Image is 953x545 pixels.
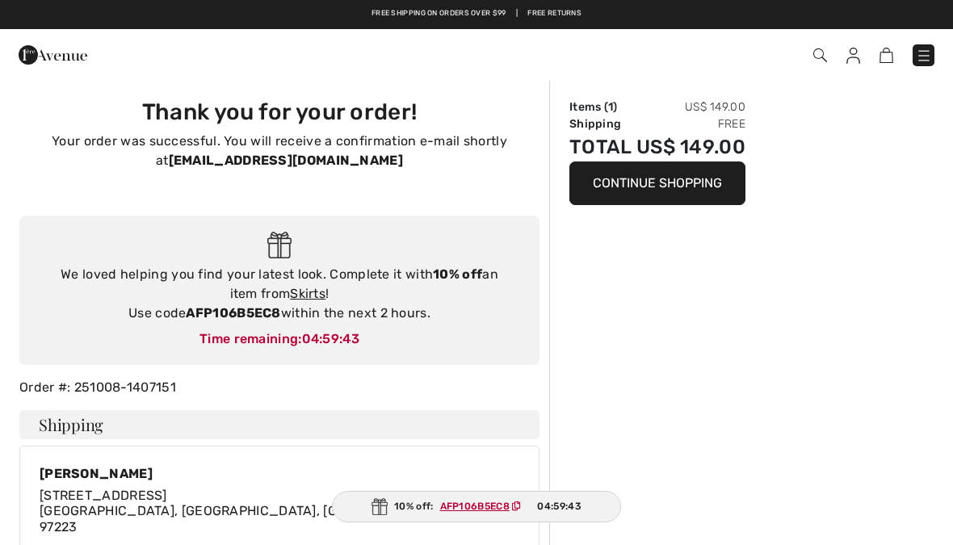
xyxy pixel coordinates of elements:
td: Shipping [569,115,634,132]
h3: Thank you for your order! [29,99,530,125]
p: Your order was successful. You will receive a confirmation e-mail shortly at [29,132,530,170]
span: | [516,8,518,19]
div: 10% off: [332,491,621,522]
span: 1 [608,100,613,114]
a: Free shipping on orders over $99 [372,8,506,19]
td: US$ 149.00 [634,99,746,115]
img: My Info [846,48,860,64]
strong: 10% off [433,266,482,282]
img: Menu [916,48,932,64]
div: We loved helping you find your latest look. Complete it with an item from ! Use code within the n... [36,265,523,323]
div: Time remaining: [36,329,523,349]
button: Continue Shopping [569,161,745,205]
img: Shopping Bag [880,48,893,63]
div: Order #: 251008-1407151 [10,378,549,397]
td: Free [634,115,746,132]
img: Gift.svg [372,498,388,515]
img: Gift.svg [267,232,292,258]
td: Items ( ) [569,99,634,115]
strong: AFP106B5EC8 [186,305,280,321]
span: [STREET_ADDRESS] [GEOGRAPHIC_DATA], [GEOGRAPHIC_DATA], [GEOGRAPHIC_DATA] 97223 [40,488,459,534]
span: 04:59:43 [537,499,581,514]
a: Skirts [290,286,325,301]
strong: [EMAIL_ADDRESS][DOMAIN_NAME] [169,153,403,168]
td: Total [569,132,634,161]
h4: Shipping [19,410,539,439]
div: [PERSON_NAME] [40,466,459,481]
a: Free Returns [527,8,581,19]
a: 1ère Avenue [19,46,87,61]
img: 1ère Avenue [19,39,87,71]
ins: AFP106B5EC8 [440,501,510,512]
img: Search [813,48,827,62]
td: US$ 149.00 [634,132,746,161]
span: 04:59:43 [302,331,359,346]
